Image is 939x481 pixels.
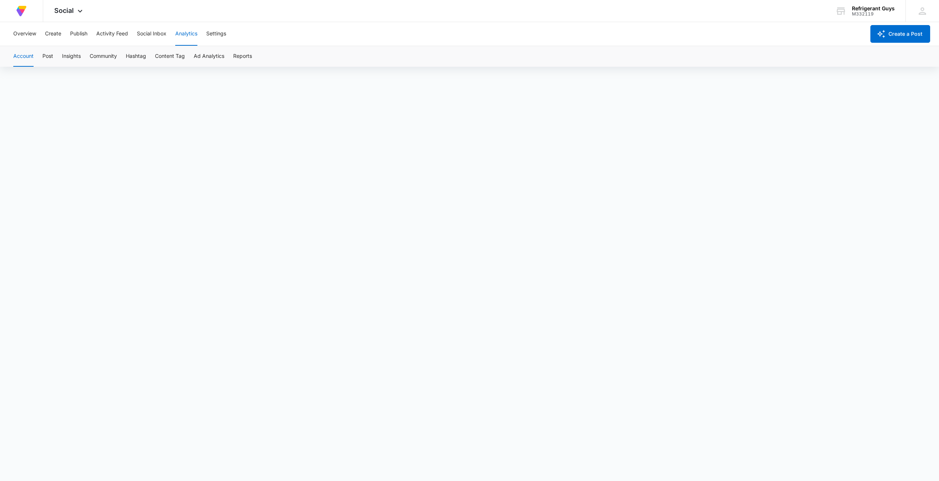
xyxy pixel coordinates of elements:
button: Social Inbox [137,22,166,46]
button: Analytics [175,22,197,46]
button: Settings [206,22,226,46]
button: Overview [13,22,36,46]
button: Content Tag [155,46,185,67]
button: Community [90,46,117,67]
img: Volusion [15,4,28,18]
button: Create [45,22,61,46]
button: Activity Feed [96,22,128,46]
button: Post [42,46,53,67]
button: Insights [62,46,81,67]
button: Ad Analytics [194,46,224,67]
button: Reports [233,46,252,67]
button: Create a Post [870,25,930,43]
div: account id [852,11,895,17]
button: Hashtag [126,46,146,67]
button: Account [13,46,34,67]
div: account name [852,6,895,11]
button: Publish [70,22,87,46]
span: Social [54,7,74,14]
